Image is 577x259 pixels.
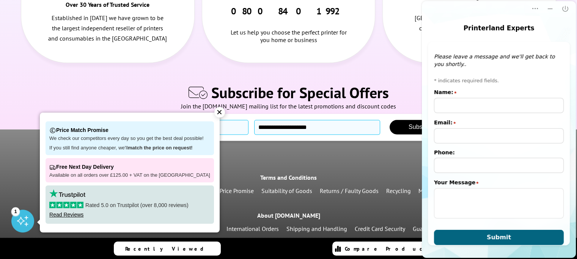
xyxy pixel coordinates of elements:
img: trustpilot rating [49,189,85,198]
p: Price Match Promise [49,125,210,135]
a: Suitability of Goods [261,187,312,195]
label: Email: [13,119,32,126]
span: Compare Products [345,245,437,252]
button: Dropdown Menu [107,1,122,16]
button: Close [137,1,152,16]
div: ✕ [214,107,225,118]
label: Phone: [13,149,34,156]
img: stars-5.svg [49,202,83,208]
p: We check our competitors every day so you get the best deal possible! [49,135,210,142]
p: If you still find anyone cheaper, we'll [49,145,210,151]
p: Established in [DATE] we have grown to be the largest independent reseller of printers and consum... [47,13,168,44]
a: Price Promise [220,187,254,195]
div: Join the [DOMAIN_NAME] mailing list for the latest promotions and discount codes [4,102,573,114]
a: Modern Slavery Statement [418,187,487,195]
p: Free Next Day Delivery [49,162,210,172]
a: Recycling [386,187,411,195]
label: Your Message [13,179,55,186]
a: Guarantee [413,225,439,232]
div: 1 [11,207,20,215]
em: Please leave a message and we'll get back to you shortly.. [13,53,134,67]
a: Credit Card Security [355,225,405,232]
button: Minimize [122,1,137,16]
span: Subscribe [409,124,436,130]
a: Shipping and Handling [286,225,347,232]
a: Recently Viewed [114,242,221,256]
div: Let us help you choose the perfect printer for you home or business [228,17,349,44]
a: Read Reviews [49,212,83,218]
label: Name: [13,89,33,96]
span: Submit [66,234,90,241]
div: Printerland Experts [9,24,148,33]
a: 0800 840 1992 [231,5,346,17]
span: * indicates required fields. [13,77,143,84]
a: International Orders [226,225,279,232]
p: Rated 5.0 on Trustpilot (over 8,000 reviews) [49,202,210,209]
strong: match the price on request! [128,145,192,151]
p: Available on all orders over £125.00 + VAT on the [GEOGRAPHIC_DATA] [49,172,210,179]
button: Subscribe [390,120,454,134]
span: Subscribe for Special Offers [211,83,389,102]
button: Submit [13,230,143,245]
a: Compare Products [332,242,439,256]
span: Recently Viewed [125,245,211,252]
a: Returns / Faulty Goods [320,187,379,195]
